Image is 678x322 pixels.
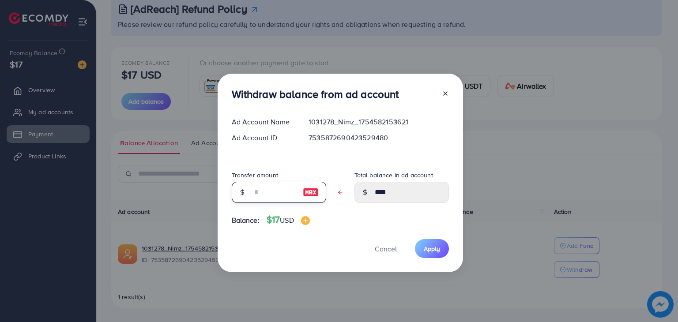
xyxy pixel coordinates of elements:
div: 7535872690423529480 [301,133,456,143]
img: image [303,187,319,198]
h3: Withdraw balance from ad account [232,88,399,101]
button: Apply [415,239,449,258]
button: Cancel [364,239,408,258]
div: 1031278_Nimz_1754582153621 [301,117,456,127]
h4: $17 [267,214,310,225]
span: USD [280,215,294,225]
img: image [301,216,310,225]
label: Transfer amount [232,171,278,180]
label: Total balance in ad account [354,171,433,180]
span: Cancel [375,244,397,254]
div: Ad Account Name [225,117,302,127]
span: Balance: [232,215,260,225]
span: Apply [424,244,440,253]
div: Ad Account ID [225,133,302,143]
